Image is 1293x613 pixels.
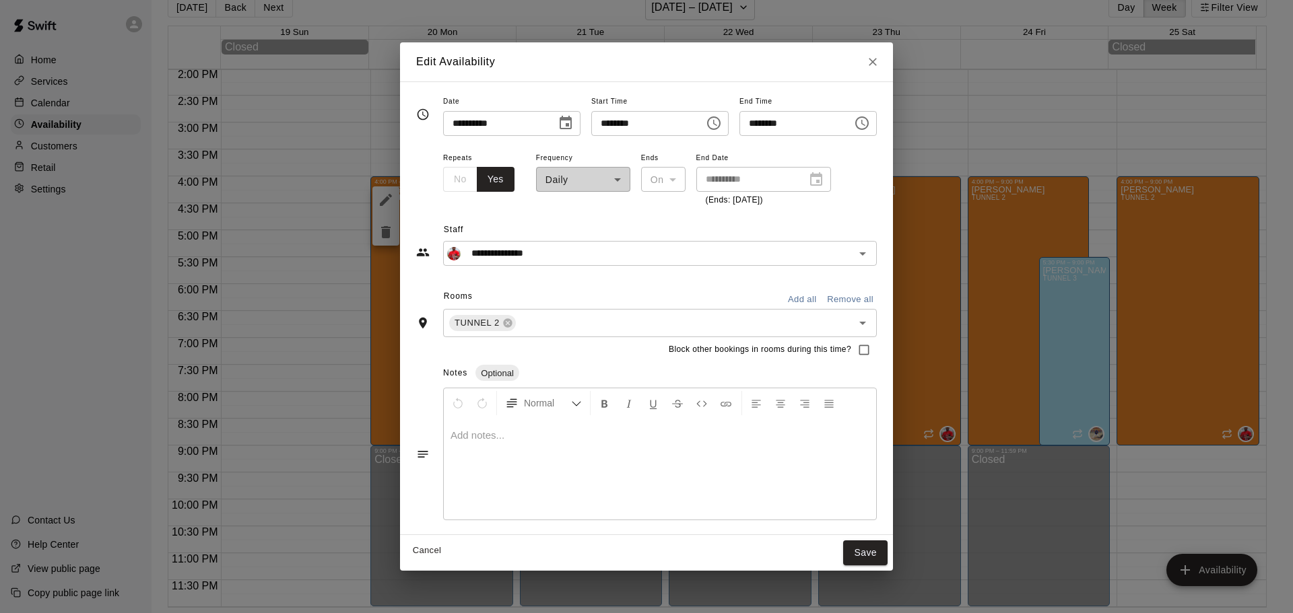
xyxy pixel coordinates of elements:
svg: Staff [416,246,430,259]
svg: Timing [416,108,430,121]
button: Format Bold [593,391,616,415]
span: End Time [739,93,877,111]
span: Repeats [443,149,525,168]
span: Block other bookings in rooms during this time? [669,343,851,357]
span: End Date [696,149,831,168]
button: Open [853,314,872,332]
button: Format Italics [618,391,640,415]
button: Redo [471,391,494,415]
span: TUNNEL 2 [449,316,505,330]
img: Alberto Rosario [447,247,461,260]
span: Start Time [591,93,729,111]
button: Format Strikethrough [666,391,689,415]
button: Left Align [745,391,768,415]
button: Justify Align [818,391,840,415]
button: Choose time, selected time is 4:00 PM [700,110,727,137]
span: Rooms [444,291,473,301]
button: Format Underline [642,391,665,415]
span: Frequency [536,149,630,168]
p: (Ends: [DATE]) [706,194,822,207]
button: Cancel [405,540,449,561]
button: Formatting Options [500,391,587,415]
span: Date [443,93,581,111]
button: Save [843,540,888,565]
button: Insert Code [690,391,713,415]
span: Normal [524,396,571,410]
button: Open [853,244,872,263]
h6: Edit Availability [416,53,495,71]
div: outlined button group [443,167,515,192]
svg: Notes [416,447,430,461]
button: Choose time, selected time is 9:00 PM [849,110,875,137]
span: Ends [641,149,686,168]
button: Remove all [824,289,877,310]
button: Undo [446,391,469,415]
button: Add all [781,289,824,310]
button: Close [861,50,885,74]
button: Center Align [769,391,792,415]
span: Staff [444,219,877,241]
button: Choose date, selected date is Oct 20, 2025 [552,110,579,137]
div: TUNNEL 2 [449,315,516,331]
button: Right Align [793,391,816,415]
div: On [641,167,686,192]
span: Notes [443,368,467,377]
svg: Rooms [416,316,430,330]
span: Optional [475,368,519,378]
button: Insert Link [715,391,737,415]
button: Yes [477,167,515,192]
